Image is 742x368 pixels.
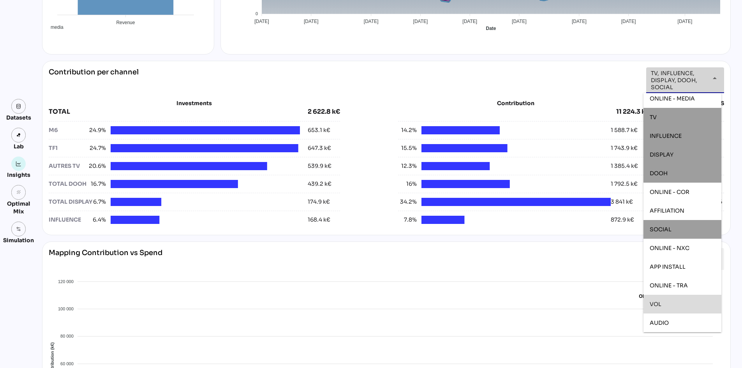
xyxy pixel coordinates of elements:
[398,198,417,206] span: 34.2%
[364,19,379,24] tspan: [DATE]
[650,207,684,214] span: AFFILIATION
[87,198,106,206] span: 6.7%
[49,198,87,206] div: TOTAL DISPLAY
[254,19,269,24] tspan: [DATE]
[49,162,87,170] div: AUTRES TV
[16,190,21,195] i: grain
[87,162,106,170] span: 20.6%
[87,144,106,152] span: 24.7%
[398,144,417,152] span: 15.5%
[486,26,496,31] text: Date
[611,216,634,224] div: 872.9 k€
[308,107,340,116] div: 2 622.8 k€
[16,226,21,232] img: settings.svg
[678,19,693,24] tspan: [DATE]
[651,70,705,91] span: TV, INFLUENCE, DISPLAY, DOOH, SOCIAL
[60,361,74,366] tspan: 60 000
[611,162,638,170] div: 1 385.4 k€
[49,126,87,134] div: M6
[650,132,682,139] span: INFLUENCE
[308,180,331,188] div: 439.2 k€
[611,180,638,188] div: 1 792.5 k€
[710,74,719,83] i: arrow_drop_down
[650,151,673,158] span: DISPLAY
[611,126,638,134] div: 1 588.7 k€
[10,143,27,150] div: Lab
[49,180,87,188] div: TOTAL DOOH
[49,107,308,116] div: TOTAL
[87,180,106,188] span: 16.7%
[611,144,638,152] div: 1 743.9 k€
[398,126,417,134] span: 14.2%
[3,236,34,244] div: Simulation
[87,126,106,134] span: 24.9%
[650,263,686,270] span: APP INSTALL
[49,67,139,93] div: Contribution per channel
[308,126,330,134] div: 653.1 k€
[650,301,661,308] span: VOL
[49,248,162,270] div: Mapping Contribution vs Spend
[650,282,688,289] span: ONLINE - TRA
[308,162,331,170] div: 539.9 k€
[60,334,74,338] tspan: 80 000
[256,11,258,16] tspan: 0
[650,170,668,177] span: DOOH
[58,306,74,311] tspan: 100 000
[49,216,87,224] div: INFLUENCE
[398,162,417,170] span: 12.3%
[512,19,527,24] tspan: [DATE]
[398,216,417,224] span: 7.8%
[7,171,30,179] div: Insights
[6,114,31,121] div: Datasets
[572,19,587,24] tspan: [DATE]
[418,99,614,107] div: Contribution
[650,95,695,102] span: ONLINE - MEDIA
[304,19,319,24] tspan: [DATE]
[611,198,633,206] div: 3 841 k€
[308,216,330,224] div: 168.4 k€
[650,114,657,121] span: TV
[16,161,21,167] img: graph.svg
[49,144,87,152] div: TF1
[45,25,63,30] span: media
[398,180,417,188] span: 16%
[616,107,650,116] div: 11 224.3 k€
[49,99,340,107] div: Investments
[413,19,428,24] tspan: [DATE]
[650,245,689,252] span: ONLINE - NXC
[16,104,21,109] img: data.svg
[16,132,21,138] img: lab.svg
[308,144,331,152] div: 647.3 k€
[116,20,135,25] tspan: Revenue
[650,226,672,233] span: SOCIAL
[650,188,689,195] span: ONLINE - COR
[308,198,330,206] div: 174.9 k€
[87,216,106,224] span: 6.4%
[462,19,477,24] tspan: [DATE]
[58,279,74,284] tspan: 120 000
[3,200,34,215] div: Optimal Mix
[621,19,636,24] tspan: [DATE]
[650,319,669,326] span: AUDIO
